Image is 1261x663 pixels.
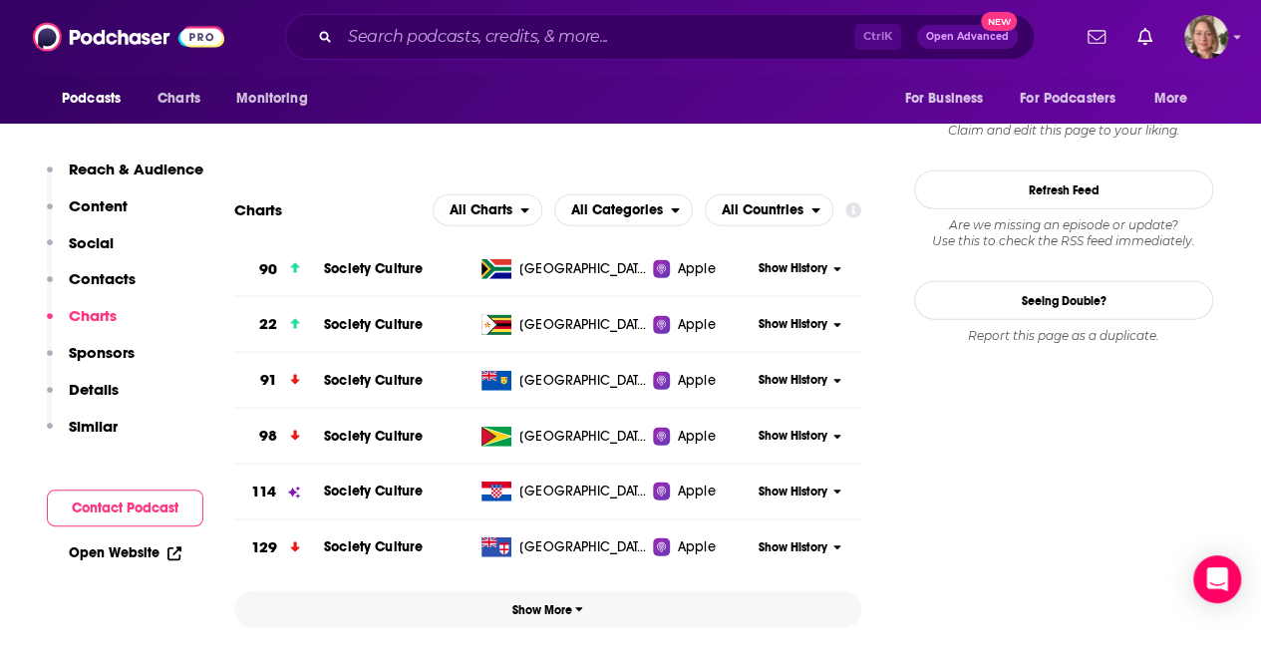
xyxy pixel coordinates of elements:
[678,371,716,391] span: Apple
[653,537,753,557] a: Apple
[1007,80,1144,118] button: open menu
[1080,20,1113,54] a: Show notifications dropdown
[259,313,277,336] h3: 22
[759,260,827,277] span: Show History
[47,269,136,306] button: Contacts
[1193,555,1241,603] div: Open Intercom Messenger
[722,203,803,217] span: All Countries
[759,484,827,500] span: Show History
[904,85,983,113] span: For Business
[433,194,542,226] button: open menu
[473,259,653,279] a: [GEOGRAPHIC_DATA]
[69,196,128,215] p: Content
[473,537,653,557] a: [GEOGRAPHIC_DATA]
[519,537,649,557] span: Fiji
[69,343,135,362] p: Sponsors
[69,160,203,178] p: Reach & Audience
[47,233,114,270] button: Social
[759,428,827,445] span: Show History
[234,591,861,628] button: Show More
[47,160,203,196] button: Reach & Audience
[554,194,693,226] button: open menu
[259,425,277,448] h3: 98
[69,417,118,436] p: Similar
[324,483,423,499] a: Society Culture
[917,25,1018,49] button: Open AdvancedNew
[653,371,753,391] a: Apple
[324,538,423,555] a: Society Culture
[234,465,324,519] a: 114
[234,242,324,297] a: 90
[69,306,117,325] p: Charts
[914,281,1213,320] a: Seeing Double?
[433,194,542,226] h2: Platforms
[678,537,716,557] span: Apple
[259,258,277,281] h3: 90
[234,409,324,464] a: 98
[1129,20,1160,54] a: Show notifications dropdown
[251,536,277,559] h3: 129
[47,380,119,417] button: Details
[47,306,117,343] button: Charts
[678,259,716,279] span: Apple
[69,269,136,288] p: Contacts
[69,233,114,252] p: Social
[759,372,827,389] span: Show History
[450,203,512,217] span: All Charts
[753,260,847,277] button: Show History
[285,14,1035,60] div: Search podcasts, credits, & more...
[554,194,693,226] h2: Categories
[753,316,847,333] button: Show History
[145,80,212,118] a: Charts
[981,12,1017,31] span: New
[753,372,847,389] button: Show History
[571,203,663,217] span: All Categories
[753,428,847,445] button: Show History
[47,417,118,454] button: Similar
[678,315,716,335] span: Apple
[324,260,423,277] a: Society Culture
[705,194,833,226] button: open menu
[1184,15,1228,59] img: User Profile
[234,297,324,352] a: 22
[519,371,649,391] span: Turks and Caicos Islands
[1184,15,1228,59] button: Show profile menu
[340,21,854,53] input: Search podcasts, credits, & more...
[519,259,649,279] span: South Africa
[234,200,282,219] h2: Charts
[473,371,653,391] a: [GEOGRAPHIC_DATA]
[653,315,753,335] a: Apple
[753,484,847,500] button: Show History
[69,380,119,399] p: Details
[914,328,1213,344] div: Report this page as a duplicate.
[759,539,827,556] span: Show History
[890,80,1008,118] button: open menu
[222,80,333,118] button: open menu
[69,544,181,561] a: Open Website
[236,85,307,113] span: Monitoring
[324,428,423,445] a: Society Culture
[759,316,827,333] span: Show History
[47,196,128,233] button: Content
[753,539,847,556] button: Show History
[653,427,753,447] a: Apple
[47,490,203,526] button: Contact Podcast
[519,482,649,501] span: Croatia
[324,372,423,389] a: Society Culture
[1020,85,1115,113] span: For Podcasters
[926,32,1009,42] span: Open Advanced
[48,80,147,118] button: open menu
[33,18,224,56] img: Podchaser - Follow, Share and Rate Podcasts
[1140,80,1213,118] button: open menu
[653,482,753,501] a: Apple
[324,316,423,333] a: Society Culture
[914,217,1213,249] div: Are we missing an episode or update? Use this to check the RSS feed immediately.
[1154,85,1188,113] span: More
